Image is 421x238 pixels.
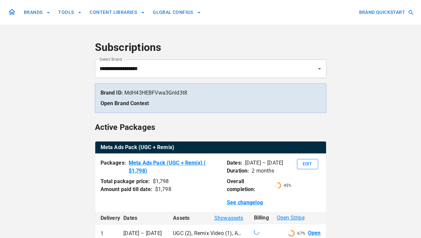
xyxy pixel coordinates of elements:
h6: Active Packages [95,121,155,134]
label: Select Brand [100,57,122,62]
p: Total package price: [101,178,150,185]
p: MdH43HEBFVwa3Gnld3t8 [101,89,321,97]
p: UGC (2), Remix Video (1), Ad campaign optimisation (2), Image Ad (1) [173,230,243,237]
table: active packages table [95,141,326,154]
p: Overall completion: [227,178,272,193]
a: Open [308,229,321,237]
div: $ 1,798 [155,185,171,193]
div: $ 1,798 [153,178,169,185]
th: Dates [118,212,168,224]
button: CONTENT LIBRARIES [87,6,147,19]
span: Show assets [214,214,243,222]
button: Open [315,64,324,73]
th: Delivery [95,212,118,224]
p: Packages: [101,159,126,175]
p: Duration: [227,167,249,175]
button: Edit [297,159,318,169]
a: Meta Ads Pack (UGC + Remix) ( $1,798) [129,159,222,175]
button: TOOLS [56,6,84,19]
span: Open Stripe [277,214,305,222]
a: Open Brand Context [101,100,149,106]
button: GLOBAL CONFIGS [150,6,204,19]
th: Billing [249,212,326,224]
p: 2 months [252,167,274,175]
p: Dates: [227,159,242,167]
p: 1 [101,230,104,238]
p: [DATE] – [DATE] [245,159,283,167]
strong: Brand ID: [101,90,123,96]
div: Assets [173,214,243,222]
p: 45 % [284,182,291,188]
p: Amount paid till date: [101,185,152,193]
button: BRAND QUICKSTART [357,6,416,19]
a: See changelog [227,199,263,207]
th: Meta Ads Pack (UGC + Remix) [95,141,326,154]
p: 67 % [297,230,305,236]
button: BRANDS [21,6,53,19]
h4: Subscriptions [95,41,326,54]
